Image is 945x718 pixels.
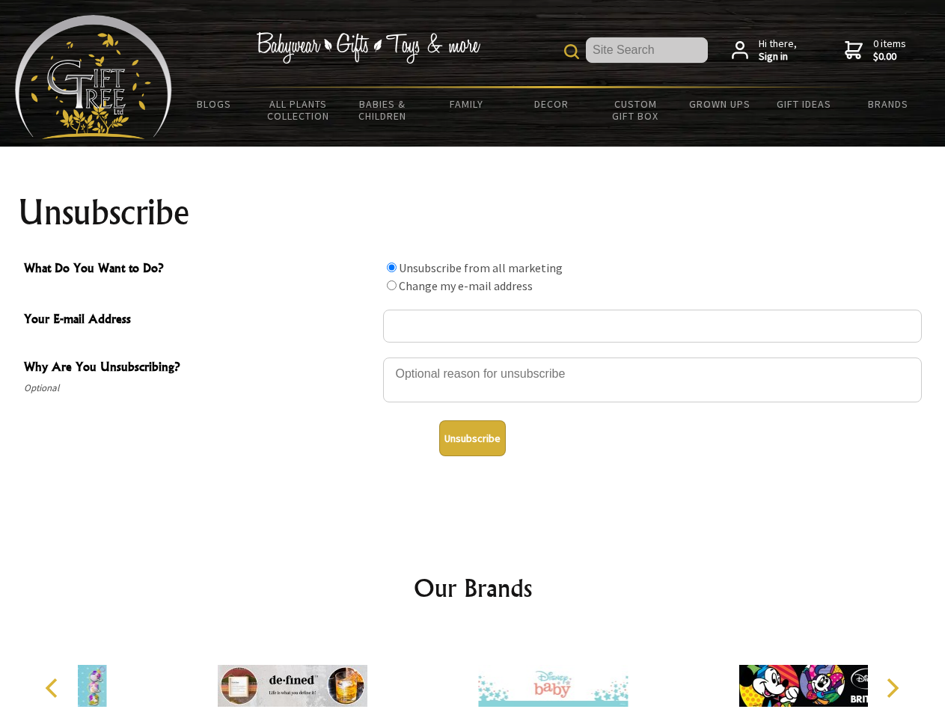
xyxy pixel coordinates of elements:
h1: Unsubscribe [18,194,928,230]
strong: Sign in [759,50,797,64]
img: product search [564,44,579,59]
span: What Do You Want to Do? [24,259,376,280]
strong: $0.00 [873,50,906,64]
input: Site Search [586,37,708,63]
a: Family [425,88,510,120]
a: Custom Gift Box [593,88,678,132]
span: Your E-mail Address [24,310,376,331]
a: Grown Ups [677,88,762,120]
img: Babyware - Gifts - Toys and more... [15,15,172,139]
textarea: Why Are You Unsubscribing? [383,358,922,402]
a: Hi there,Sign in [732,37,797,64]
a: 0 items$0.00 [845,37,906,64]
h2: Our Brands [30,570,916,606]
input: What Do You Want to Do? [387,263,397,272]
label: Change my e-mail address [399,278,533,293]
span: 0 items [873,37,906,64]
a: Babies & Children [340,88,425,132]
a: BLOGS [172,88,257,120]
button: Unsubscribe [439,420,506,456]
input: What Do You Want to Do? [387,280,397,290]
a: Gift Ideas [762,88,846,120]
a: All Plants Collection [257,88,341,132]
span: Why Are You Unsubscribing? [24,358,376,379]
label: Unsubscribe from all marketing [399,260,563,275]
button: Next [875,672,908,705]
input: Your E-mail Address [383,310,922,343]
button: Previous [37,672,70,705]
span: Hi there, [759,37,797,64]
a: Decor [509,88,593,120]
a: Brands [846,88,931,120]
img: Babywear - Gifts - Toys & more [256,32,480,64]
span: Optional [24,379,376,397]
